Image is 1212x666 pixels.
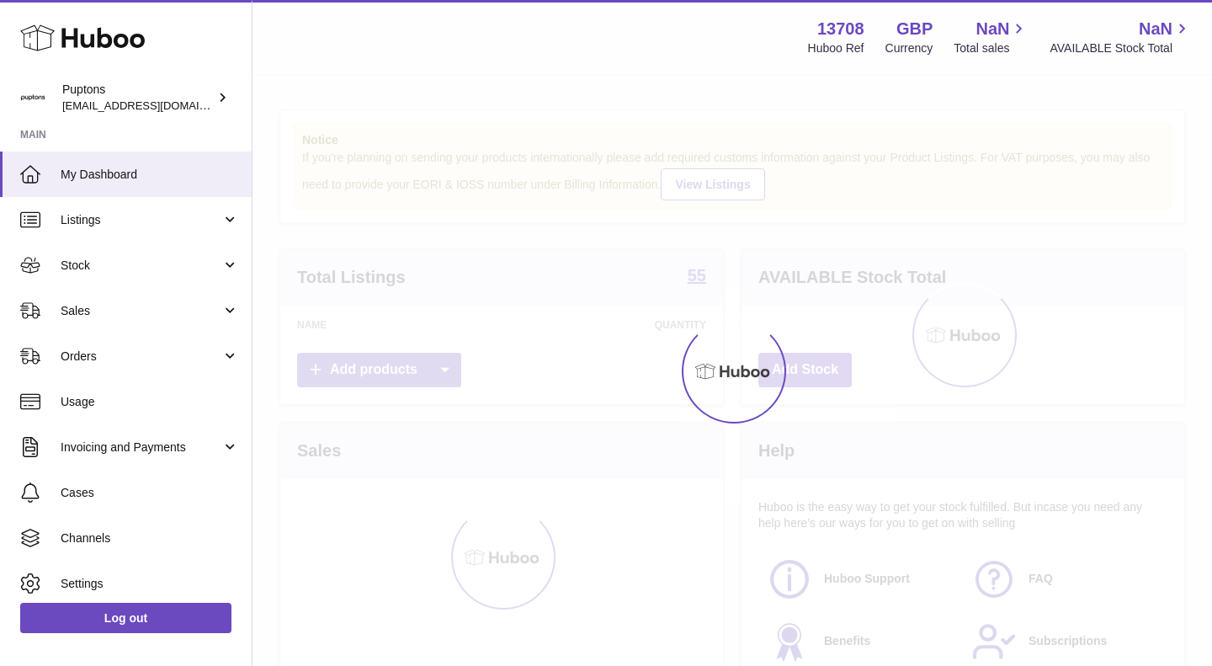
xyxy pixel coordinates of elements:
span: Listings [61,212,221,228]
span: Cases [61,485,239,501]
span: NaN [1139,18,1172,40]
img: hello@puptons.com [20,85,45,110]
strong: GBP [896,18,933,40]
a: NaN Total sales [954,18,1029,56]
span: Usage [61,394,239,410]
a: Log out [20,603,231,633]
span: Total sales [954,40,1029,56]
a: NaN AVAILABLE Stock Total [1050,18,1192,56]
span: Orders [61,349,221,365]
span: Stock [61,258,221,274]
span: AVAILABLE Stock Total [1050,40,1192,56]
div: Puptons [62,82,214,114]
span: Sales [61,303,221,319]
span: My Dashboard [61,167,239,183]
div: Huboo Ref [808,40,864,56]
span: Settings [61,576,239,592]
span: Channels [61,530,239,546]
span: NaN [975,18,1009,40]
strong: 13708 [817,18,864,40]
span: Invoicing and Payments [61,440,221,456]
div: Currency [885,40,933,56]
span: [EMAIL_ADDRESS][DOMAIN_NAME] [62,99,247,112]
